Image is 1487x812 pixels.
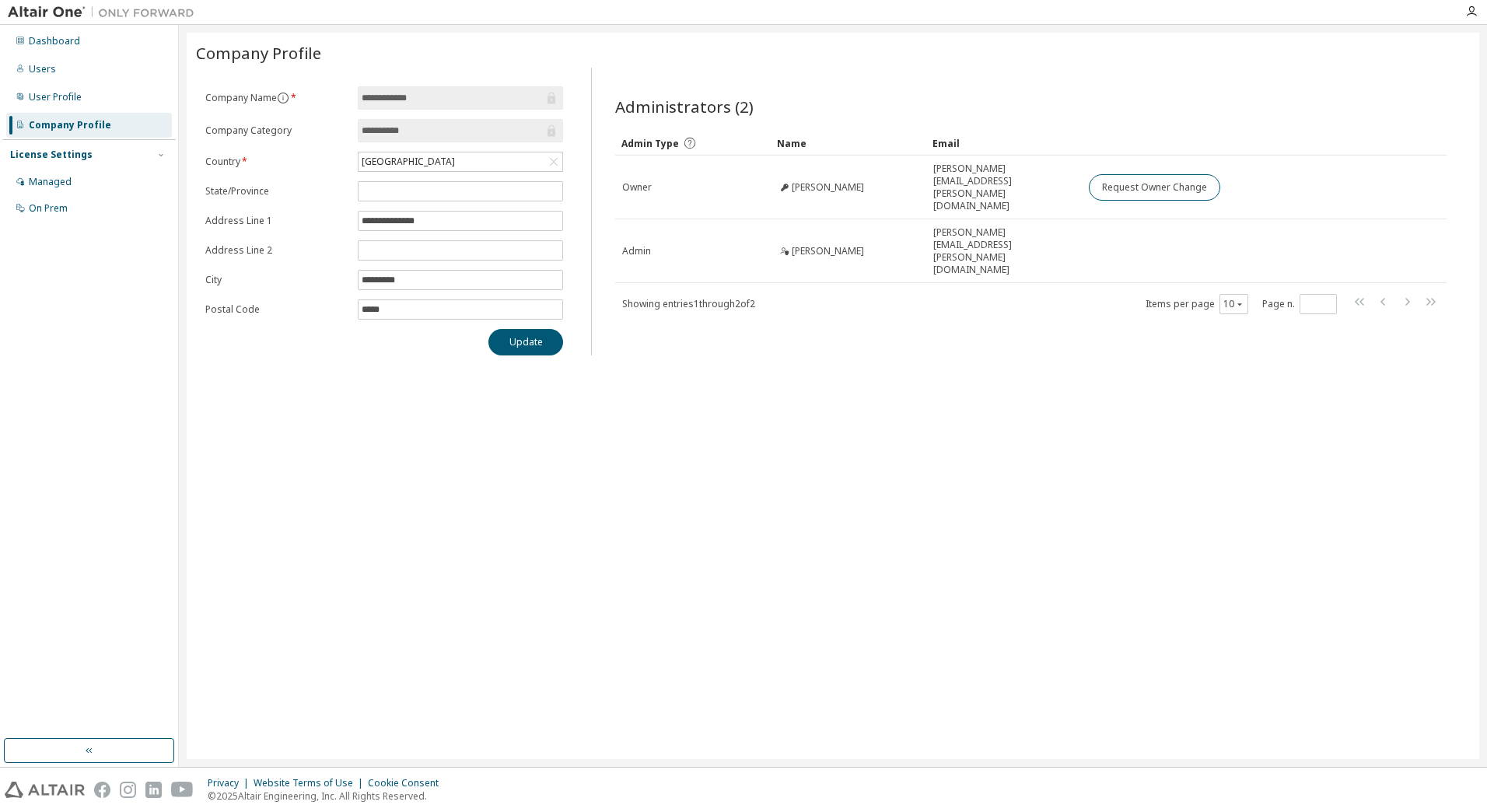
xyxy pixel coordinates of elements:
div: Privacy [208,777,254,789]
div: Name [777,131,920,156]
p: © 2025 Altair Engineering, Inc. All Rights Reserved. [208,789,448,803]
label: Company Name [205,92,348,104]
label: Address Line 1 [205,215,348,227]
img: facebook.svg [94,782,110,798]
label: City [205,274,348,286]
span: [PERSON_NAME][EMAIL_ADDRESS][PERSON_NAME][DOMAIN_NAME] [933,226,1075,276]
div: User Profile [29,91,82,103]
span: [PERSON_NAME] [792,181,864,194]
span: Admin Type [621,137,679,150]
div: On Prem [29,202,68,215]
div: Dashboard [29,35,80,47]
span: [PERSON_NAME] [792,245,864,257]
span: Administrators (2) [615,96,754,117]
label: Postal Code [205,303,348,316]
img: instagram.svg [120,782,136,798]
img: linkedin.svg [145,782,162,798]
label: Company Category [205,124,348,137]
button: 10 [1223,298,1244,310]
span: Showing entries 1 through 2 of 2 [622,297,755,310]
span: Page n. [1262,294,1337,314]
label: Country [205,156,348,168]
button: Request Owner Change [1089,174,1220,201]
div: Users [29,63,56,75]
div: Managed [29,176,72,188]
label: State/Province [205,185,348,198]
div: License Settings [10,149,93,161]
span: Items per page [1146,294,1248,314]
label: Address Line 2 [205,244,348,257]
img: altair_logo.svg [5,782,85,798]
div: Cookie Consent [368,777,448,789]
div: Website Terms of Use [254,777,368,789]
div: [GEOGRAPHIC_DATA] [359,153,457,170]
button: Update [488,329,563,355]
button: information [277,92,289,104]
div: Company Profile [29,119,111,131]
div: [GEOGRAPHIC_DATA] [359,152,562,171]
div: Email [932,131,1076,156]
span: [PERSON_NAME][EMAIL_ADDRESS][PERSON_NAME][DOMAIN_NAME] [933,163,1075,212]
img: youtube.svg [171,782,194,798]
span: Company Profile [196,42,321,64]
span: Owner [622,181,652,194]
span: Admin [622,245,651,257]
img: Altair One [8,5,202,20]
